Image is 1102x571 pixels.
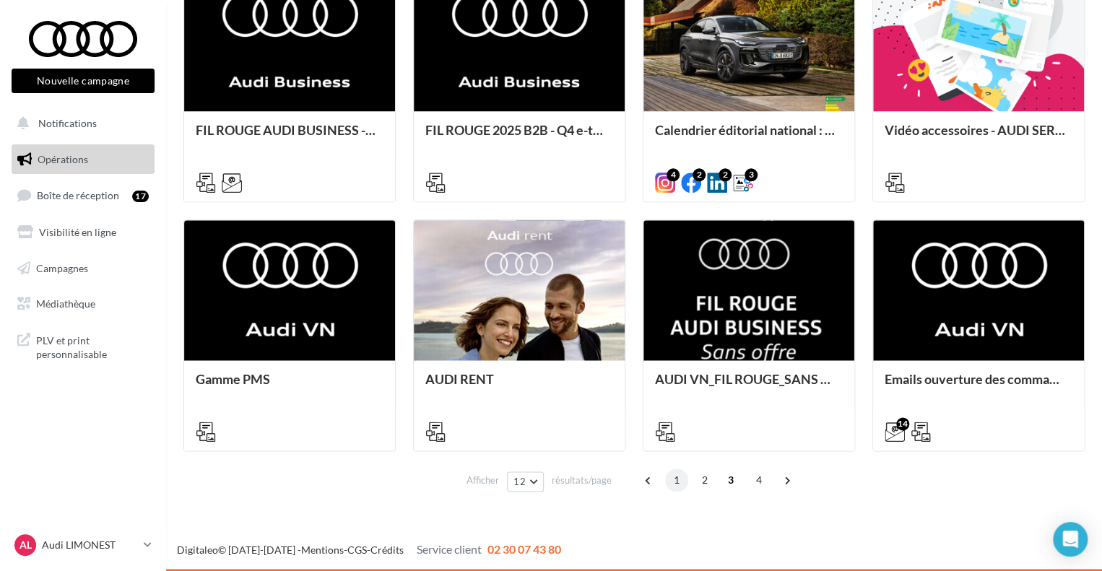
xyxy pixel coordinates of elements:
div: 14 [896,417,909,430]
span: Afficher [467,474,499,487]
div: AUDI VN_FIL ROUGE_SANS OFFRE_AUDI_BUSINESS [655,372,843,401]
div: Vidéo accessoires - AUDI SERVICE [885,123,1072,152]
a: Campagnes [9,253,157,284]
div: Gamme PMS [196,372,383,401]
a: Digitaleo [177,544,218,556]
div: AUDI RENT [425,372,613,401]
span: Visibilité en ligne [39,226,116,238]
span: 12 [513,476,526,487]
a: Mentions [301,544,344,556]
p: Audi LIMONEST [42,538,138,552]
div: 17 [132,191,149,202]
a: Visibilité en ligne [9,217,157,248]
div: FIL ROUGE 2025 B2B - Q4 e-tron [425,123,613,152]
div: Open Intercom Messenger [1053,522,1088,557]
a: Opérations [9,144,157,175]
span: © [DATE]-[DATE] - - - [177,544,561,556]
a: Crédits [370,544,404,556]
span: Service client [417,542,482,556]
span: Médiathèque [36,297,95,310]
span: Campagnes [36,261,88,274]
button: Notifications [9,108,152,139]
div: 2 [719,168,732,181]
div: 3 [745,168,758,181]
span: 2 [693,468,716,492]
button: Nouvelle campagne [12,69,155,93]
span: 1 [665,468,688,492]
div: 4 [667,168,680,181]
span: Boîte de réception [37,189,119,201]
div: FIL ROUGE AUDI BUSINESS - A3, A5, A6 et Q6 e-tron [196,123,383,152]
span: 02 30 07 43 80 [487,542,561,556]
div: Calendrier éditorial national : semaine du 14.10 eu 20.10 [655,123,843,152]
span: 4 [747,468,771,492]
a: Boîte de réception17 [9,180,157,211]
span: AL [19,538,32,552]
div: 2 [693,168,706,181]
span: Opérations [38,153,88,165]
div: Emails ouverture des commandes [885,372,1072,401]
span: résultats/page [552,474,612,487]
span: Notifications [38,117,97,129]
a: AL Audi LIMONEST [12,531,155,559]
button: 12 [507,471,544,492]
a: PLV et print personnalisable [9,325,157,367]
span: PLV et print personnalisable [36,331,149,362]
a: CGS [347,544,367,556]
a: Médiathèque [9,289,157,319]
span: 3 [719,468,742,492]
